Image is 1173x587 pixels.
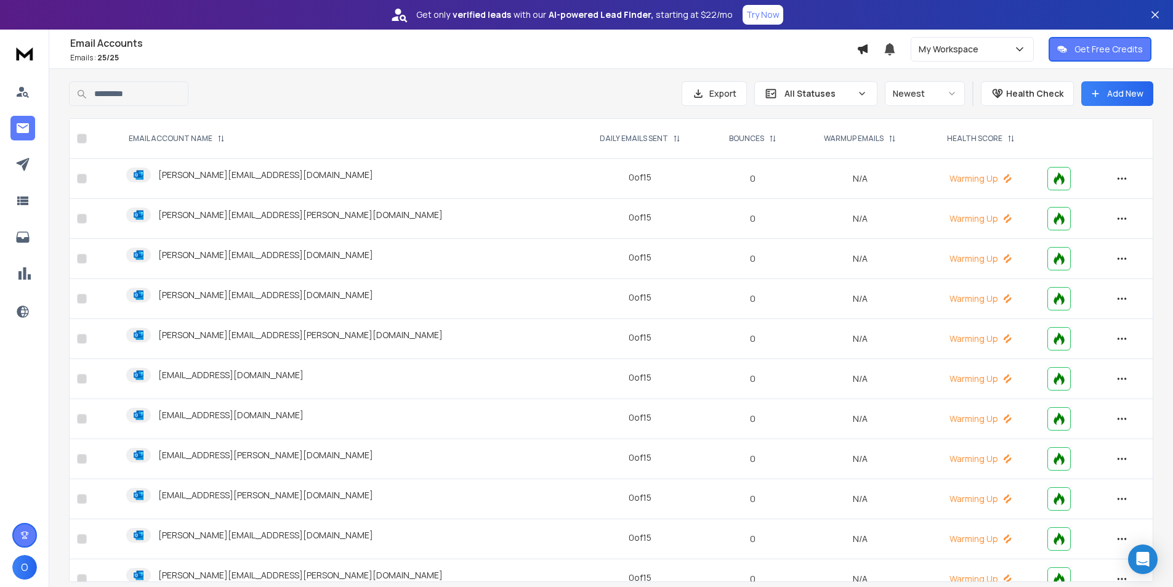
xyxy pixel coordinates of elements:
p: Warming Up [929,373,1033,385]
p: Warming Up [929,413,1033,425]
div: 0 of 15 [629,371,651,384]
p: Warming Up [929,253,1033,265]
p: WARMUP EMAILS [824,134,884,144]
p: Get only with our starting at $22/mo [416,9,733,21]
p: 0 [715,172,791,185]
td: N/A [798,519,922,559]
p: [PERSON_NAME][EMAIL_ADDRESS][DOMAIN_NAME] [158,169,373,181]
td: N/A [798,479,922,519]
p: [EMAIL_ADDRESS][PERSON_NAME][DOMAIN_NAME] [158,449,373,461]
td: N/A [798,319,922,359]
p: 0 [715,293,791,305]
p: 0 [715,373,791,385]
div: 0 of 15 [629,251,651,264]
td: N/A [798,199,922,239]
div: EMAIL ACCOUNT NAME [129,134,225,144]
p: Get Free Credits [1074,43,1143,55]
p: Warming Up [929,333,1033,345]
p: [PERSON_NAME][EMAIL_ADDRESS][DOMAIN_NAME] [158,249,373,261]
p: 0 [715,413,791,425]
td: N/A [798,279,922,319]
div: 0 of 15 [629,572,651,584]
p: Try Now [746,9,780,21]
p: 0 [715,453,791,465]
p: [PERSON_NAME][EMAIL_ADDRESS][DOMAIN_NAME] [158,289,373,301]
p: [PERSON_NAME][EMAIL_ADDRESS][PERSON_NAME][DOMAIN_NAME] [158,329,443,341]
div: 0 of 15 [629,492,651,504]
td: N/A [798,239,922,279]
p: HEALTH SCORE [947,134,1002,144]
p: Warming Up [929,533,1033,545]
p: Warming Up [929,172,1033,185]
button: Get Free Credits [1049,37,1151,62]
button: Health Check [981,81,1074,106]
p: 0 [715,333,791,345]
p: 0 [715,533,791,545]
button: Newest [885,81,965,106]
p: DAILY EMAILS SENT [600,134,668,144]
strong: AI-powered Lead Finder, [549,9,653,21]
div: Open Intercom Messenger [1128,544,1158,574]
p: [PERSON_NAME][EMAIL_ADDRESS][PERSON_NAME][DOMAIN_NAME] [158,569,443,581]
p: 0 [715,493,791,505]
td: N/A [798,359,922,399]
button: O [12,555,37,580]
div: 0 of 15 [629,331,651,344]
div: 0 of 15 [629,451,651,464]
span: 25 / 25 [97,52,119,63]
td: N/A [798,439,922,479]
p: Warming Up [929,453,1033,465]
button: Export [682,81,747,106]
button: Add New [1081,81,1153,106]
p: Warming Up [929,293,1033,305]
td: N/A [798,159,922,199]
p: Health Check [1006,87,1063,100]
p: Warming Up [929,573,1033,585]
p: [EMAIL_ADDRESS][PERSON_NAME][DOMAIN_NAME] [158,489,373,501]
p: 0 [715,253,791,265]
button: Try Now [743,5,783,25]
div: 0 of 15 [629,411,651,424]
p: All Statuses [784,87,852,100]
h1: Email Accounts [70,36,857,51]
td: N/A [798,399,922,439]
div: 0 of 15 [629,211,651,224]
p: 0 [715,213,791,225]
p: BOUNCES [729,134,764,144]
p: 0 [715,573,791,585]
p: Warming Up [929,213,1033,225]
strong: verified leads [453,9,511,21]
p: [PERSON_NAME][EMAIL_ADDRESS][PERSON_NAME][DOMAIN_NAME] [158,209,443,221]
img: logo [12,42,37,65]
div: 0 of 15 [629,291,651,304]
p: My Workspace [919,43,983,55]
p: [EMAIL_ADDRESS][DOMAIN_NAME] [158,369,304,381]
p: [EMAIL_ADDRESS][DOMAIN_NAME] [158,409,304,421]
div: 0 of 15 [629,532,651,544]
p: [PERSON_NAME][EMAIL_ADDRESS][DOMAIN_NAME] [158,529,373,541]
div: 0 of 15 [629,171,651,184]
p: Emails : [70,53,857,63]
p: Warming Up [929,493,1033,505]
